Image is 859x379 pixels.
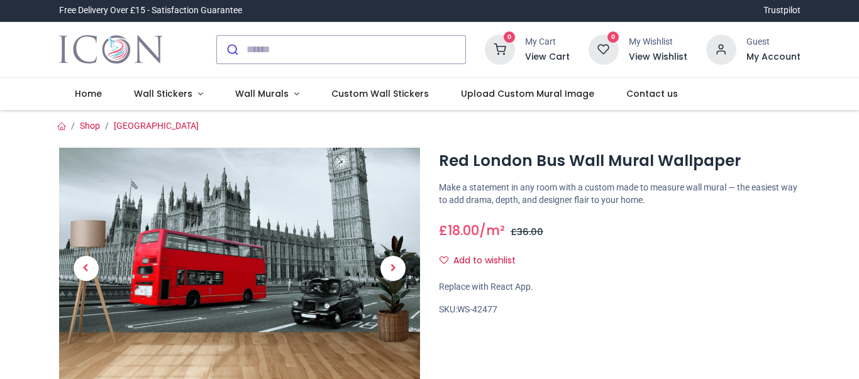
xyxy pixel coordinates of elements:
[114,121,199,131] a: [GEOGRAPHIC_DATA]
[763,4,801,17] a: Trustpilot
[629,51,687,63] a: View Wishlist
[439,182,801,206] p: Make a statement in any room with a custom made to measure wall mural — the easiest way to add dr...
[134,87,192,100] span: Wall Stickers
[118,78,219,111] a: Wall Stickers
[629,36,687,48] div: My Wishlist
[219,78,315,111] a: Wall Murals
[607,31,619,43] sup: 0
[439,250,526,272] button: Add to wishlistAdd to wishlist
[439,281,801,294] div: Replace with React App.
[440,256,448,265] i: Add to wishlist
[746,51,801,63] a: My Account
[511,226,543,238] span: £
[439,304,801,316] div: SKU:
[80,121,100,131] a: Shop
[75,87,102,100] span: Home
[439,150,801,172] h1: Red London Bus Wall Mural Wallpaper
[74,256,99,281] span: Previous
[517,226,543,238] span: 36.00
[746,36,801,48] div: Guest
[380,256,406,281] span: Next
[217,36,247,63] button: Submit
[461,87,594,100] span: Upload Custom Mural Image
[485,43,515,53] a: 0
[59,184,113,353] a: Previous
[457,304,497,314] span: WS-42477
[525,51,570,63] a: View Cart
[366,184,420,353] a: Next
[59,32,163,67] a: Logo of Icon Wall Stickers
[525,36,570,48] div: My Cart
[479,221,505,239] span: /m²
[448,221,479,239] span: 18.00
[235,87,289,100] span: Wall Murals
[626,87,678,100] span: Contact us
[59,32,163,67] img: Icon Wall Stickers
[589,43,619,53] a: 0
[331,87,429,100] span: Custom Wall Stickers
[439,221,479,239] span: £
[59,4,242,17] div: Free Delivery Over £15 - Satisfaction Guarantee
[504,31,516,43] sup: 0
